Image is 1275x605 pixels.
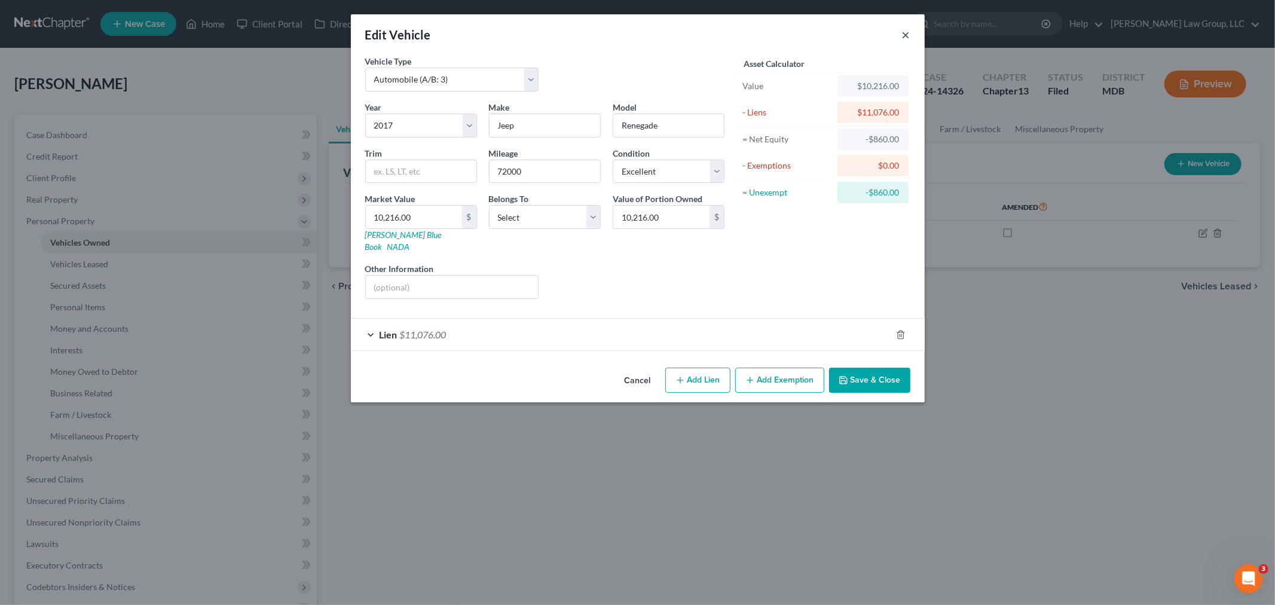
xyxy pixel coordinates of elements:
span: Make [489,102,510,112]
label: Asset Calculator [744,57,805,70]
label: Other Information [365,262,434,275]
button: Add Lien [665,368,730,393]
button: Cancel [615,369,661,393]
label: Market Value [365,192,415,205]
label: Value of Portion Owned [613,192,702,205]
div: $ [462,206,476,228]
div: Value [742,80,833,92]
div: - Liens [742,106,833,118]
iframe: Intercom live chat [1234,564,1263,593]
a: NADA [387,242,410,252]
div: $ [710,206,724,228]
input: 0.00 [613,206,710,228]
span: $11,076.00 [400,329,447,340]
input: ex. Altima [613,114,724,137]
label: Mileage [489,147,518,160]
label: Vehicle Type [365,55,412,68]
div: -$860.00 [847,133,899,145]
div: -$860.00 [847,187,899,198]
a: [PERSON_NAME] Blue Book [365,230,442,252]
div: Edit Vehicle [365,26,431,43]
span: Lien [380,329,398,340]
button: Save & Close [829,368,910,393]
span: 3 [1259,564,1268,574]
div: $10,216.00 [847,80,899,92]
input: ex. Nissan [490,114,600,137]
div: - Exemptions [742,160,833,172]
label: Condition [613,147,650,160]
div: = Net Equity [742,133,833,145]
div: $0.00 [847,160,899,172]
label: Trim [365,147,383,160]
div: $11,076.00 [847,106,899,118]
div: = Unexempt [742,187,833,198]
label: Year [365,101,382,114]
button: Add Exemption [735,368,824,393]
input: (optional) [366,276,539,298]
input: ex. LS, LT, etc [366,160,476,183]
span: Belongs To [489,194,529,204]
input: 0.00 [366,206,462,228]
input: -- [490,160,600,183]
label: Model [613,101,637,114]
button: × [902,27,910,42]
